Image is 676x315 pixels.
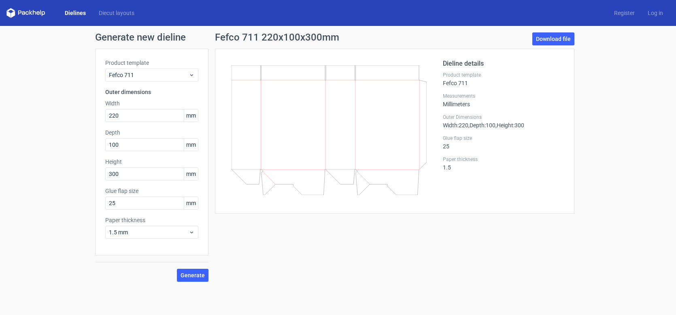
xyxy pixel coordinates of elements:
[184,109,198,122] span: mm
[95,32,581,42] h1: Generate new dieline
[105,158,198,166] label: Height
[443,72,564,78] label: Product template
[443,72,564,86] div: Fefco 711
[105,129,198,137] label: Depth
[184,139,198,151] span: mm
[92,9,141,17] a: Diecut layouts
[215,32,339,42] h1: Fefco 711 220x100x300mm
[532,32,574,45] a: Download file
[177,269,208,282] button: Generate
[181,272,205,278] span: Generate
[105,187,198,195] label: Glue flap size
[495,122,524,129] span: , Height : 300
[443,93,564,99] label: Measurements
[443,135,564,150] div: 25
[443,122,468,129] span: Width : 220
[105,99,198,107] label: Width
[443,135,564,141] label: Glue flap size
[443,114,564,120] label: Outer Dimensions
[443,93,564,107] div: Millimeters
[184,168,198,180] span: mm
[105,88,198,96] h3: Outer dimensions
[109,71,189,79] span: Fefco 711
[105,216,198,224] label: Paper thickness
[105,59,198,67] label: Product template
[641,9,670,17] a: Log in
[608,9,641,17] a: Register
[443,156,564,171] div: 1.5
[443,156,564,163] label: Paper thickness
[443,59,564,69] h2: Dieline details
[58,9,92,17] a: Dielines
[109,228,189,236] span: 1.5 mm
[184,197,198,209] span: mm
[468,122,495,129] span: , Depth : 100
